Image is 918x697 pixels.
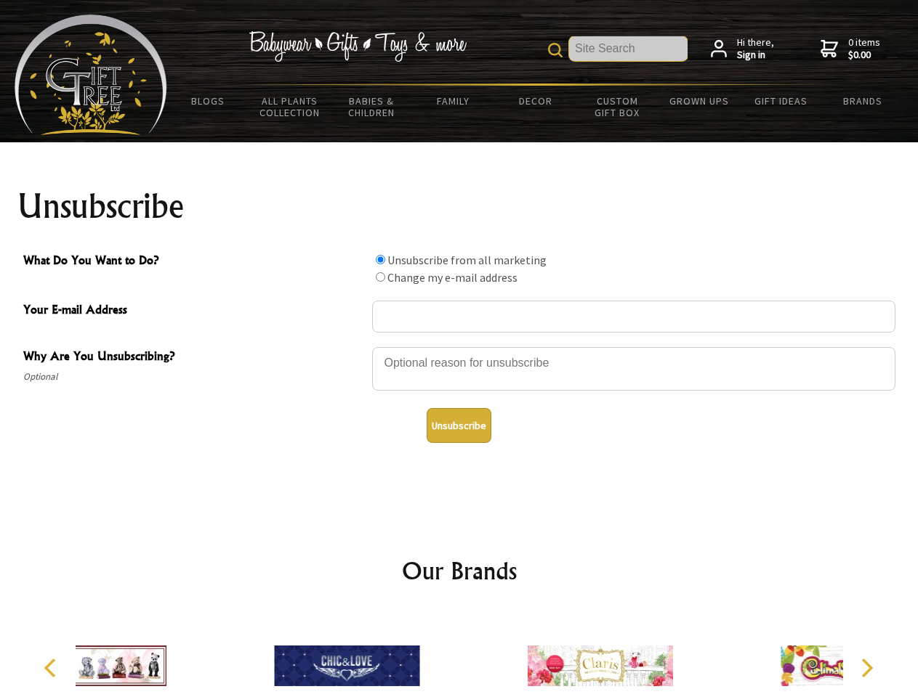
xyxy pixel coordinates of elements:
[848,36,880,62] span: 0 items
[658,86,740,116] a: Grown Ups
[821,36,880,62] a: 0 items$0.00
[548,43,563,57] img: product search
[36,652,68,684] button: Previous
[850,652,882,684] button: Next
[17,189,901,224] h1: Unsubscribe
[15,15,167,135] img: Babyware - Gifts - Toys and more...
[29,553,890,588] h2: Our Brands
[494,86,576,116] a: Decor
[427,408,491,443] button: Unsubscribe
[331,86,413,128] a: Babies & Children
[413,86,495,116] a: Family
[23,368,365,386] span: Optional
[167,86,249,116] a: BLOGS
[23,347,365,368] span: Why Are You Unsubscribing?
[569,36,688,61] input: Site Search
[23,251,365,272] span: What Do You Want to Do?
[376,272,385,282] input: What Do You Want to Do?
[737,36,774,62] span: Hi there,
[23,301,365,322] span: Your E-mail Address
[711,36,774,62] a: Hi there,Sign in
[376,255,385,264] input: What Do You Want to Do?
[848,49,880,62] strong: $0.00
[372,347,895,391] textarea: Why Are You Unsubscribing?
[387,270,518,285] label: Change my e-mail address
[737,49,774,62] strong: Sign in
[576,86,659,128] a: Custom Gift Box
[249,31,467,62] img: Babywear - Gifts - Toys & more
[387,253,547,267] label: Unsubscribe from all marketing
[249,86,331,128] a: All Plants Collection
[372,301,895,333] input: Your E-mail Address
[740,86,822,116] a: Gift Ideas
[822,86,904,116] a: Brands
